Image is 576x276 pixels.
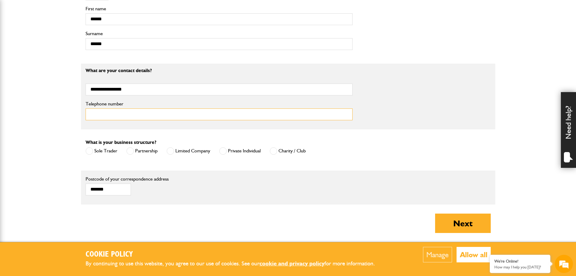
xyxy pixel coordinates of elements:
[435,214,491,233] button: Next
[86,259,385,268] p: By continuing to use this website, you agree to our use of cookies. See our for more information.
[86,31,353,36] label: Surname
[423,247,452,262] button: Manage
[86,68,353,73] p: What are your contact details?
[31,34,102,42] div: Chat with us now
[86,140,156,145] label: What is your business structure?
[219,147,261,155] label: Private Individual
[8,92,110,105] input: Enter your phone number
[457,247,491,262] button: Allow all
[86,250,385,259] h2: Cookie Policy
[99,3,114,18] div: Minimize live chat window
[86,147,117,155] label: Sole Trader
[8,74,110,87] input: Enter your email address
[82,187,110,195] em: Start Chat
[86,177,178,181] label: Postcode of your correspondence address
[167,147,210,155] label: Limited Company
[270,147,306,155] label: Charity / Club
[86,6,353,11] label: First name
[259,260,324,267] a: cookie and privacy policy
[8,56,110,69] input: Enter your last name
[86,101,353,106] label: Telephone number
[8,110,110,181] textarea: Type your message and hit 'Enter'
[494,259,546,264] div: We're Online!
[561,92,576,168] div: Need help?
[10,34,25,42] img: d_20077148190_company_1631870298795_20077148190
[494,265,546,269] p: How may I help you today?
[126,147,158,155] label: Partnership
